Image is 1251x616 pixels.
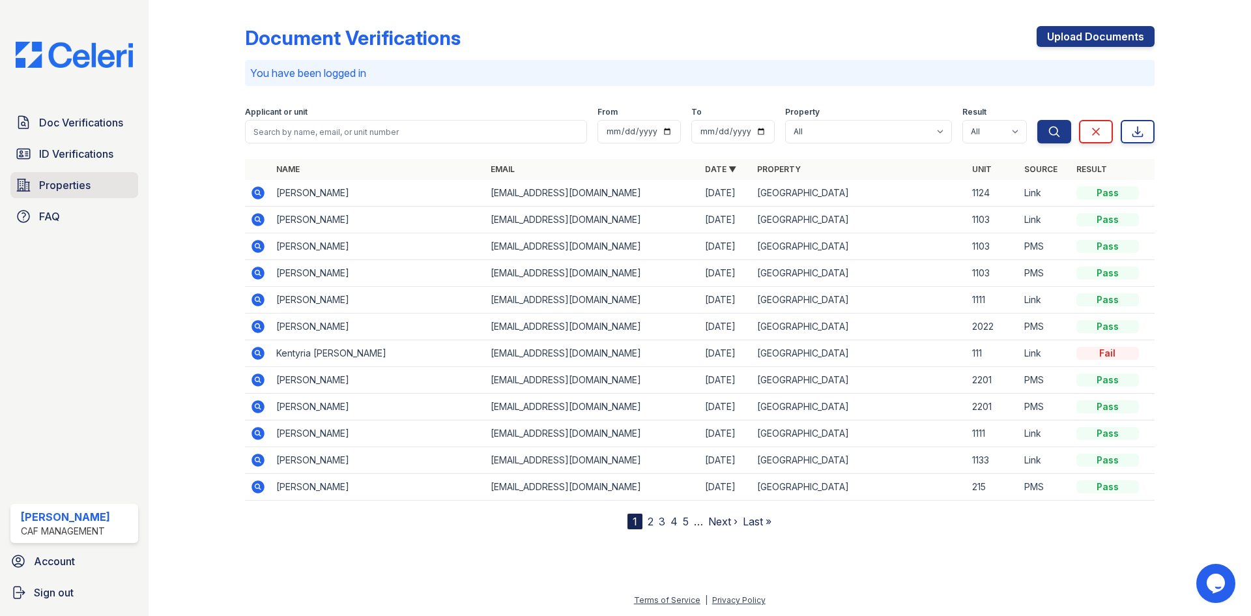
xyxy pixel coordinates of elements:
[967,447,1019,474] td: 1133
[21,525,110,538] div: CAF Management
[1196,564,1238,603] iframe: chat widget
[271,474,485,501] td: [PERSON_NAME]
[485,447,700,474] td: [EMAIL_ADDRESS][DOMAIN_NAME]
[276,164,300,174] a: Name
[271,287,485,314] td: [PERSON_NAME]
[39,146,113,162] span: ID Verifications
[271,420,485,447] td: [PERSON_NAME]
[245,107,308,117] label: Applicant or unit
[1019,367,1071,394] td: PMS
[245,120,587,143] input: Search by name, email, or unit number
[5,579,143,606] a: Sign out
[752,420,966,447] td: [GEOGRAPHIC_DATA]
[39,209,60,224] span: FAQ
[634,595,700,605] a: Terms of Service
[1076,454,1139,467] div: Pass
[1076,240,1139,253] div: Pass
[485,260,700,287] td: [EMAIL_ADDRESS][DOMAIN_NAME]
[271,394,485,420] td: [PERSON_NAME]
[271,447,485,474] td: [PERSON_NAME]
[752,394,966,420] td: [GEOGRAPHIC_DATA]
[752,287,966,314] td: [GEOGRAPHIC_DATA]
[34,585,74,600] span: Sign out
[1019,314,1071,340] td: PMS
[752,447,966,474] td: [GEOGRAPHIC_DATA]
[10,110,138,136] a: Doc Verifications
[485,180,700,207] td: [EMAIL_ADDRESS][DOMAIN_NAME]
[1076,267,1139,280] div: Pass
[10,172,138,198] a: Properties
[967,474,1019,501] td: 215
[752,180,966,207] td: [GEOGRAPHIC_DATA]
[271,340,485,367] td: Kentyria [PERSON_NAME]
[700,233,752,260] td: [DATE]
[271,367,485,394] td: [PERSON_NAME]
[757,164,801,174] a: Property
[967,287,1019,314] td: 1111
[700,260,752,287] td: [DATE]
[708,515,738,528] a: Next ›
[1037,26,1155,47] a: Upload Documents
[785,107,820,117] label: Property
[967,233,1019,260] td: 1103
[39,177,91,193] span: Properties
[271,233,485,260] td: [PERSON_NAME]
[1019,180,1071,207] td: Link
[659,515,665,528] a: 3
[1076,164,1107,174] a: Result
[485,207,700,233] td: [EMAIL_ADDRESS][DOMAIN_NAME]
[1019,394,1071,420] td: PMS
[485,314,700,340] td: [EMAIL_ADDRESS][DOMAIN_NAME]
[683,515,689,528] a: 5
[743,515,771,528] a: Last »
[5,548,143,574] a: Account
[967,340,1019,367] td: 111
[700,207,752,233] td: [DATE]
[752,233,966,260] td: [GEOGRAPHIC_DATA]
[491,164,515,174] a: Email
[752,340,966,367] td: [GEOGRAPHIC_DATA]
[1019,340,1071,367] td: Link
[271,207,485,233] td: [PERSON_NAME]
[1019,207,1071,233] td: Link
[627,514,642,529] div: 1
[700,314,752,340] td: [DATE]
[271,260,485,287] td: [PERSON_NAME]
[752,474,966,501] td: [GEOGRAPHIC_DATA]
[21,509,110,525] div: [PERSON_NAME]
[485,287,700,314] td: [EMAIL_ADDRESS][DOMAIN_NAME]
[752,260,966,287] td: [GEOGRAPHIC_DATA]
[271,314,485,340] td: [PERSON_NAME]
[1076,320,1139,333] div: Pass
[752,367,966,394] td: [GEOGRAPHIC_DATA]
[648,515,654,528] a: 2
[967,207,1019,233] td: 1103
[691,107,702,117] label: To
[670,515,678,528] a: 4
[752,314,966,340] td: [GEOGRAPHIC_DATA]
[485,367,700,394] td: [EMAIL_ADDRESS][DOMAIN_NAME]
[39,115,123,130] span: Doc Verifications
[967,260,1019,287] td: 1103
[967,314,1019,340] td: 2022
[962,107,986,117] label: Result
[485,394,700,420] td: [EMAIL_ADDRESS][DOMAIN_NAME]
[972,164,992,174] a: Unit
[700,367,752,394] td: [DATE]
[1019,260,1071,287] td: PMS
[250,65,1149,81] p: You have been logged in
[271,180,485,207] td: [PERSON_NAME]
[967,394,1019,420] td: 2201
[700,287,752,314] td: [DATE]
[485,420,700,447] td: [EMAIL_ADDRESS][DOMAIN_NAME]
[1019,287,1071,314] td: Link
[34,553,75,569] span: Account
[967,180,1019,207] td: 1124
[1076,427,1139,440] div: Pass
[1019,420,1071,447] td: Link
[1076,374,1139,387] div: Pass
[967,420,1019,447] td: 1111
[967,367,1019,394] td: 2201
[700,420,752,447] td: [DATE]
[485,340,700,367] td: [EMAIL_ADDRESS][DOMAIN_NAME]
